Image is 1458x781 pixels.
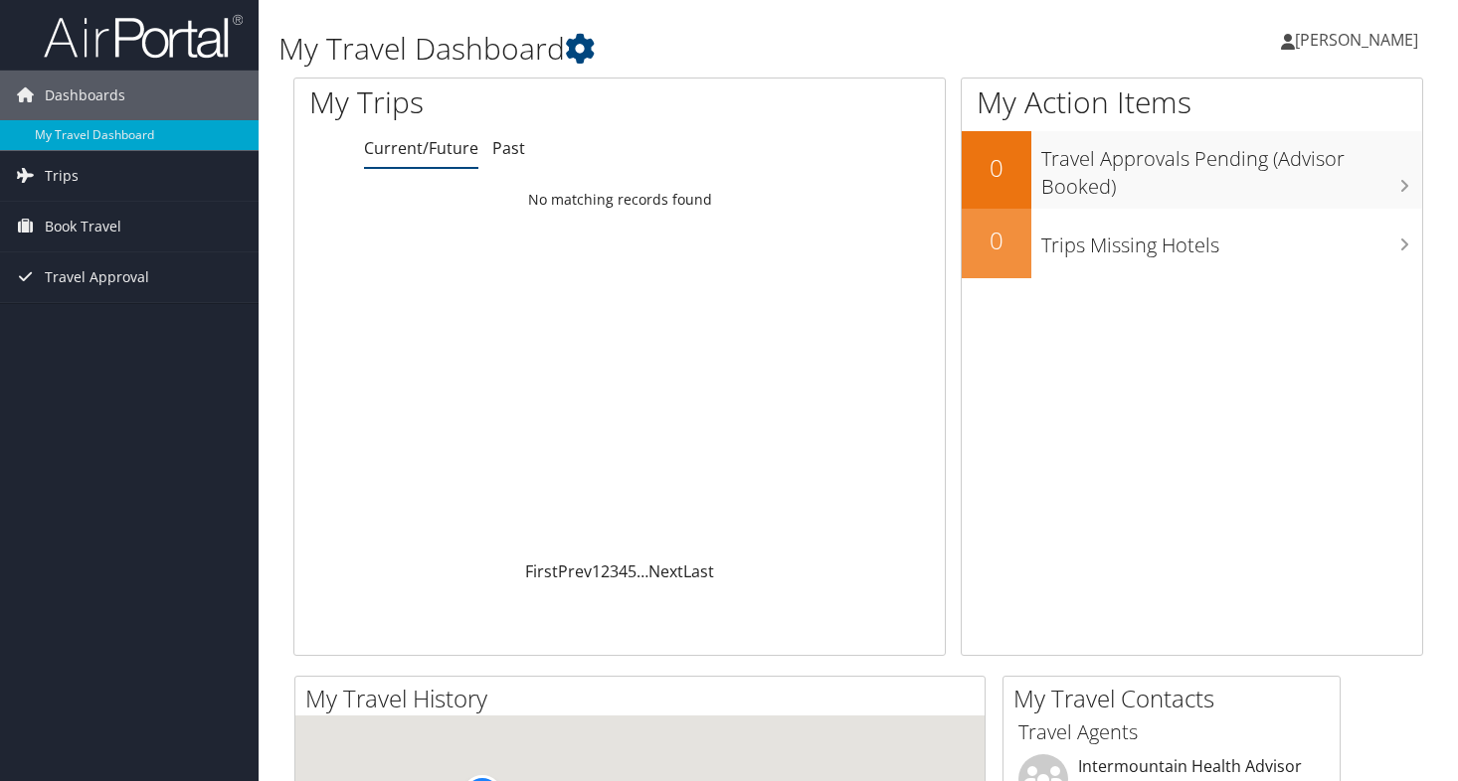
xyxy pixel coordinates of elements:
a: 3 [610,560,619,582]
h3: Travel Agents [1018,718,1325,746]
span: [PERSON_NAME] [1295,29,1418,51]
h2: My Travel History [305,682,985,715]
h2: 0 [962,224,1031,257]
h3: Trips Missing Hotels [1041,222,1422,259]
a: Prev [558,560,592,582]
a: 1 [592,560,601,582]
a: 0Trips Missing Hotels [962,209,1422,278]
h2: 0 [962,151,1031,185]
span: Dashboards [45,71,125,120]
span: … [637,560,648,582]
a: Last [683,560,714,582]
span: Travel Approval [45,252,149,302]
a: [PERSON_NAME] [1281,10,1438,70]
h2: My Travel Contacts [1013,682,1340,715]
h1: My Trips [309,81,659,123]
a: 4 [619,560,628,582]
a: Current/Future [364,137,478,159]
a: Next [648,560,683,582]
h1: My Action Items [962,81,1422,123]
span: Book Travel [45,202,121,251]
a: 2 [601,560,610,582]
a: 0Travel Approvals Pending (Advisor Booked) [962,131,1422,208]
td: No matching records found [294,182,945,218]
a: First [525,560,558,582]
a: Past [492,137,525,159]
img: airportal-logo.png [44,13,243,60]
a: 5 [628,560,637,582]
h3: Travel Approvals Pending (Advisor Booked) [1041,135,1422,201]
h1: My Travel Dashboard [278,28,1051,70]
span: Trips [45,151,79,201]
